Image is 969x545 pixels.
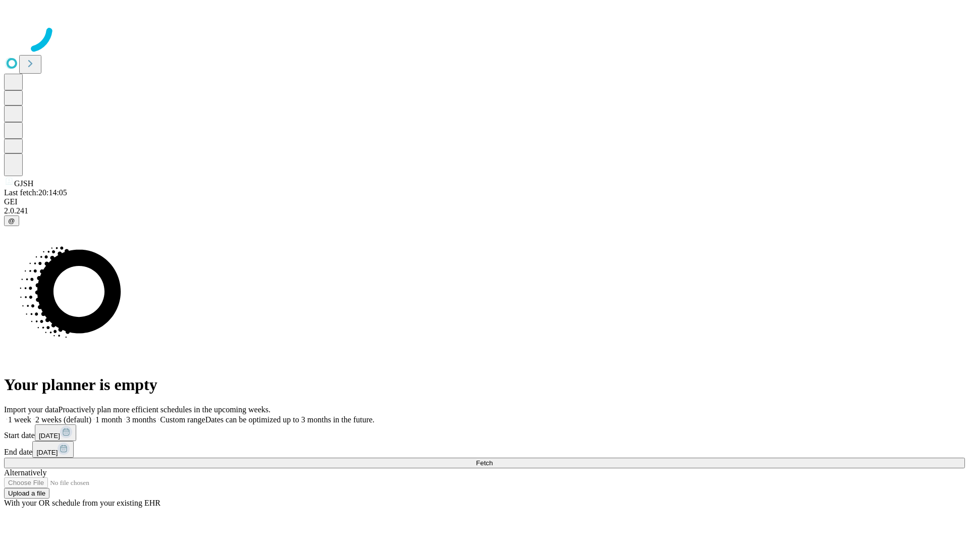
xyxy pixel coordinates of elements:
[39,432,60,440] span: [DATE]
[4,468,46,477] span: Alternatively
[95,415,122,424] span: 1 month
[8,415,31,424] span: 1 week
[205,415,374,424] span: Dates can be optimized up to 3 months in the future.
[160,415,205,424] span: Custom range
[32,441,74,458] button: [DATE]
[4,375,965,394] h1: Your planner is empty
[476,459,493,467] span: Fetch
[4,424,965,441] div: Start date
[4,405,59,414] span: Import your data
[35,424,76,441] button: [DATE]
[126,415,156,424] span: 3 months
[35,415,91,424] span: 2 weeks (default)
[4,499,160,507] span: With your OR schedule from your existing EHR
[4,458,965,468] button: Fetch
[8,217,15,225] span: @
[4,441,965,458] div: End date
[4,206,965,215] div: 2.0.241
[4,188,67,197] span: Last fetch: 20:14:05
[4,215,19,226] button: @
[36,449,58,456] span: [DATE]
[4,488,49,499] button: Upload a file
[14,179,33,188] span: GJSH
[59,405,271,414] span: Proactively plan more efficient schedules in the upcoming weeks.
[4,197,965,206] div: GEI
